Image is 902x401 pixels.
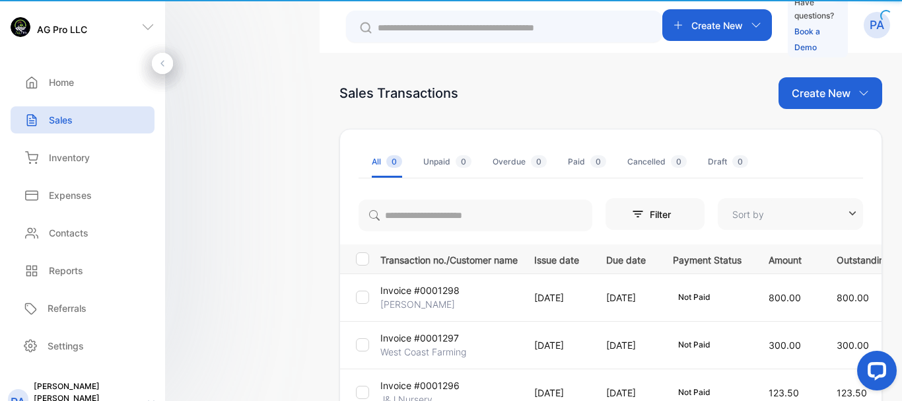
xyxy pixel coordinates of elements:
[372,156,402,168] div: All
[673,250,742,267] p: Payment Status
[423,156,471,168] div: Unpaid
[568,156,606,168] div: Paid
[627,156,687,168] div: Cancelled
[380,297,455,311] p: [PERSON_NAME]
[534,386,579,400] p: [DATE]
[534,250,579,267] p: Issue date
[673,385,716,400] div: not paid
[691,18,743,32] p: Create New
[380,250,518,267] p: Transaction no./Customer name
[456,155,471,168] span: 0
[49,113,73,127] p: Sales
[534,291,579,305] p: [DATE]
[380,331,459,345] p: Invoice #0001297
[37,22,87,36] p: AG Pro LLC
[49,75,74,89] p: Home
[49,151,90,164] p: Inventory
[590,155,606,168] span: 0
[48,339,84,353] p: Settings
[847,346,902,401] iframe: LiveChat chat widget
[837,340,869,351] span: 300.00
[48,301,87,315] p: Referrals
[493,156,547,168] div: Overdue
[779,77,882,109] button: Create New
[870,17,884,34] p: PA
[673,290,716,305] div: not paid
[606,291,646,305] p: [DATE]
[380,379,460,392] p: Invoice #0001296
[837,387,867,398] span: 123.50
[606,250,646,267] p: Due date
[769,250,810,267] p: Amount
[708,156,748,168] div: Draft
[769,340,801,351] span: 300.00
[671,155,687,168] span: 0
[380,345,466,359] p: West Coast Farming
[662,9,772,41] button: Create New
[606,386,646,400] p: [DATE]
[606,338,646,352] p: [DATE]
[732,155,748,168] span: 0
[673,338,716,352] div: not paid
[386,155,402,168] span: 0
[380,283,460,297] p: Invoice #0001298
[769,292,801,303] span: 800.00
[837,250,890,267] p: Outstanding
[837,292,869,303] span: 800.00
[792,85,850,101] p: Create New
[864,9,890,41] button: PA
[49,226,88,240] p: Contacts
[11,17,30,37] img: logo
[794,26,820,52] a: Book a Demo
[769,387,799,398] span: 123.50
[339,83,458,103] div: Sales Transactions
[49,188,92,202] p: Expenses
[49,264,83,277] p: Reports
[531,155,547,168] span: 0
[534,338,579,352] p: [DATE]
[732,207,764,221] p: Sort by
[718,198,863,230] button: Sort by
